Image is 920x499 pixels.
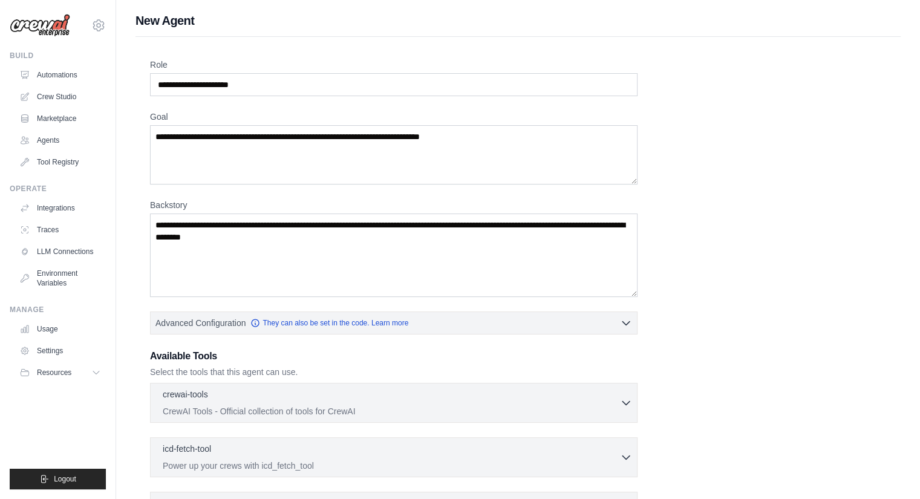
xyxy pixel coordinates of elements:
[54,474,76,484] span: Logout
[15,319,106,339] a: Usage
[10,469,106,489] button: Logout
[10,14,70,37] img: Logo
[15,109,106,128] a: Marketplace
[150,349,638,364] h3: Available Tools
[15,341,106,360] a: Settings
[163,460,620,472] p: Power up your crews with icd_fetch_tool
[10,305,106,315] div: Manage
[250,318,408,328] a: They can also be set in the code. Learn more
[15,131,106,150] a: Agents
[155,443,632,472] button: icd-fetch-tool Power up your crews with icd_fetch_tool
[150,199,638,211] label: Backstory
[15,264,106,293] a: Environment Variables
[15,87,106,106] a: Crew Studio
[155,388,632,417] button: crewai-tools CrewAI Tools - Official collection of tools for CrewAI
[150,366,638,378] p: Select the tools that this agent can use.
[163,388,208,400] p: crewai-tools
[10,184,106,194] div: Operate
[15,152,106,172] a: Tool Registry
[15,242,106,261] a: LLM Connections
[15,65,106,85] a: Automations
[155,317,246,329] span: Advanced Configuration
[135,12,901,29] h1: New Agent
[163,443,211,455] p: icd-fetch-tool
[150,59,638,71] label: Role
[37,368,71,377] span: Resources
[15,363,106,382] button: Resources
[10,51,106,60] div: Build
[150,111,638,123] label: Goal
[15,198,106,218] a: Integrations
[163,405,620,417] p: CrewAI Tools - Official collection of tools for CrewAI
[15,220,106,240] a: Traces
[151,312,637,334] button: Advanced Configuration They can also be set in the code. Learn more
